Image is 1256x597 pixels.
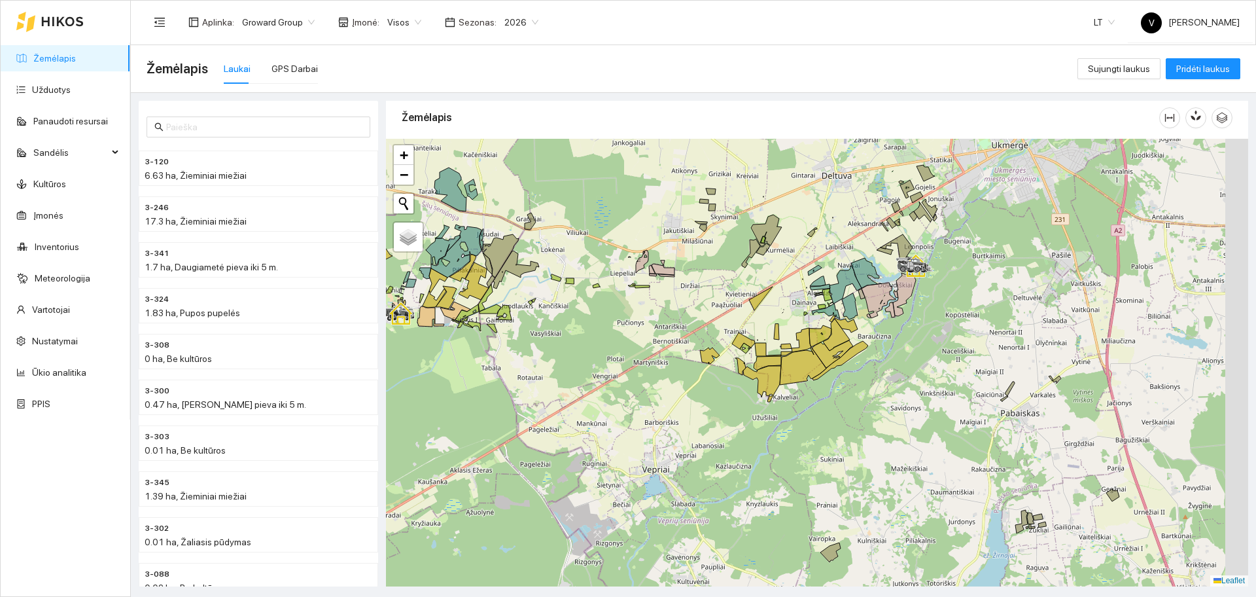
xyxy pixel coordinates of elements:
span: 3-246 [145,202,169,214]
span: 3-308 [145,339,169,352]
a: Įmonės [33,210,63,221]
button: Sujungti laukus [1077,58,1160,79]
span: column-width [1160,113,1179,123]
span: 1.83 ha, Pupos pupelės [145,308,240,318]
span: 0.02 ha, Be kultūros [145,583,225,593]
a: Panaudoti resursai [33,116,108,126]
a: Layers [394,223,423,251]
a: Zoom in [394,145,413,165]
a: Žemėlapis [33,53,76,63]
a: Užduotys [32,84,71,95]
span: [PERSON_NAME] [1141,17,1240,27]
span: Sezonas : [459,15,497,29]
input: Paieška [166,120,362,134]
span: 3-302 [145,522,169,535]
span: 0 ha, Be kultūros [145,353,212,364]
span: Sujungti laukus [1088,62,1150,76]
span: 1.7 ha, Daugiametė pieva iki 5 m. [145,262,278,272]
span: Įmonė : [352,15,379,29]
span: + [400,147,408,163]
span: shop [338,17,349,27]
a: Nustatymai [32,336,78,346]
a: Zoom out [394,165,413,185]
span: Žemėlapis [147,58,208,79]
a: Sujungti laukus [1077,63,1160,74]
span: LT [1094,12,1115,32]
span: 0.01 ha, Žaliasis pūdymas [145,537,251,547]
span: 0.47 ha, [PERSON_NAME] pieva iki 5 m. [145,399,306,410]
a: Pridėti laukus [1166,63,1240,74]
span: layout [188,17,199,27]
a: Ūkio analitika [32,367,86,378]
span: 3-300 [145,385,169,397]
span: − [400,166,408,183]
div: GPS Darbai [271,62,318,76]
span: 3-341 [145,247,169,260]
a: Vartotojai [32,304,70,315]
span: 6.63 ha, Žieminiai miežiai [145,170,247,181]
span: 0.01 ha, Be kultūros [145,445,226,456]
span: Visos [387,12,421,32]
span: 1.39 ha, Žieminiai miežiai [145,491,247,501]
a: PPIS [32,399,50,409]
span: 3-120 [145,156,169,168]
span: search [154,122,164,132]
span: Sandėlis [33,139,108,166]
button: menu-fold [147,9,173,35]
span: 3-324 [145,293,169,306]
a: Kultūros [33,179,66,189]
span: 2026 [504,12,538,32]
span: Groward Group [242,12,315,32]
span: menu-fold [154,16,166,28]
button: column-width [1159,107,1180,128]
a: Inventorius [35,242,79,252]
div: Žemėlapis [402,99,1159,136]
button: Pridėti laukus [1166,58,1240,79]
span: Aplinka : [202,15,234,29]
span: calendar [445,17,455,27]
span: 3-303 [145,431,169,443]
span: 3-345 [145,477,169,489]
span: V [1149,12,1155,33]
span: 17.3 ha, Žieminiai miežiai [145,216,247,226]
a: Leaflet [1213,576,1245,585]
span: Pridėti laukus [1176,62,1230,76]
div: Laukai [224,62,251,76]
button: Initiate a new search [394,194,413,213]
span: 3-088 [145,568,169,581]
a: Meteorologija [35,273,90,283]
